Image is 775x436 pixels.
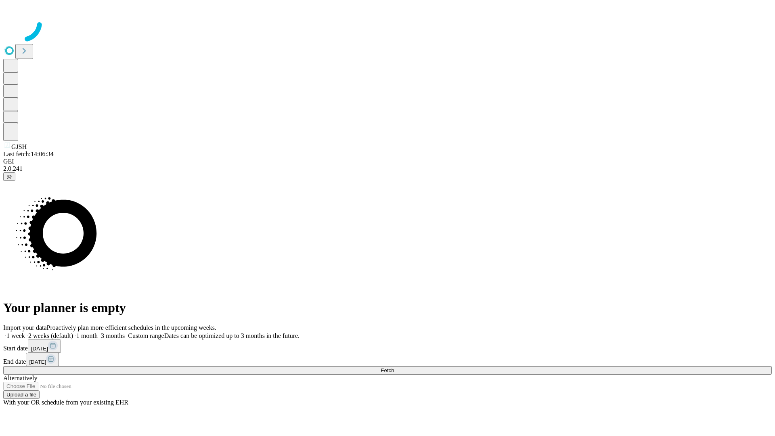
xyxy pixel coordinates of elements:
[3,390,40,399] button: Upload a file
[11,143,27,150] span: GJSH
[6,332,25,339] span: 1 week
[29,359,46,365] span: [DATE]
[101,332,125,339] span: 3 months
[128,332,164,339] span: Custom range
[76,332,98,339] span: 1 month
[3,324,47,331] span: Import your data
[3,151,54,157] span: Last fetch: 14:06:34
[3,158,772,165] div: GEI
[28,340,61,353] button: [DATE]
[6,174,12,180] span: @
[3,366,772,375] button: Fetch
[26,353,59,366] button: [DATE]
[3,165,772,172] div: 2.0.241
[381,367,394,373] span: Fetch
[3,340,772,353] div: Start date
[3,353,772,366] div: End date
[3,172,15,181] button: @
[31,346,48,352] span: [DATE]
[3,399,128,406] span: With your OR schedule from your existing EHR
[47,324,216,331] span: Proactively plan more efficient schedules in the upcoming weeks.
[164,332,300,339] span: Dates can be optimized up to 3 months in the future.
[3,300,772,315] h1: Your planner is empty
[3,375,37,381] span: Alternatively
[28,332,73,339] span: 2 weeks (default)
